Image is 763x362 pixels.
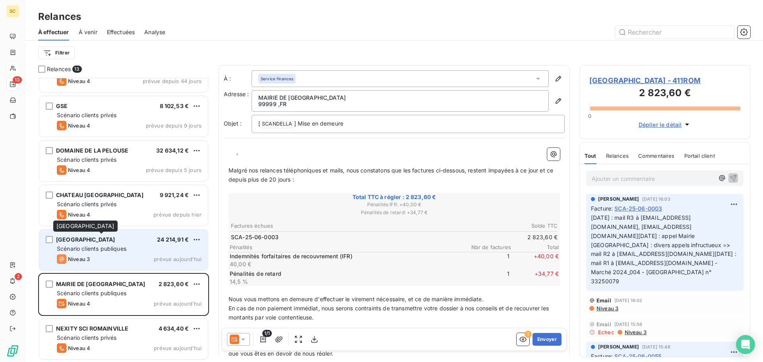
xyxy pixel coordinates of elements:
span: Pénalités [230,244,463,250]
span: Niveau 3 [596,305,618,312]
span: Email [596,321,611,327]
span: prévue depuis 5 jours [146,167,201,173]
span: Objet : [224,120,242,127]
span: MAIRIE DE [GEOGRAPHIC_DATA] [56,281,145,287]
span: Niveau 4 [68,300,90,307]
input: Rechercher [615,26,734,39]
th: Factures échues [230,222,394,230]
span: Scénario clients privés [57,334,116,341]
span: Adresse : [224,91,249,97]
span: 8 102,53 € [160,103,189,109]
span: Total TTC à régler : 2 823,60 € [230,193,559,201]
span: SCA-25-06-0055 [614,352,661,360]
span: [DATE] : mail R3 à [EMAIL_ADDRESS][DOMAIN_NAME], [EMAIL_ADDRESS][DOMAIN_NAME][DATE] : appel Mairi... [591,214,738,285]
span: 13 [13,76,22,83]
span: Relances [47,65,71,73]
span: Facture : [591,352,613,360]
span: 2 823,60 € [159,281,189,287]
span: , [236,149,238,155]
button: Envoyer [533,333,562,346]
div: SC [6,5,19,17]
span: prévue depuis 9 jours [146,122,201,129]
h3: 2 823,60 € [589,86,740,102]
p: MAIRIE DE [GEOGRAPHIC_DATA] [258,95,542,101]
div: Open Intercom Messenger [736,335,755,354]
span: Scénario clients publiques [57,290,126,296]
span: Scénario clients publiques [57,245,126,252]
span: Scénario clients privés [57,156,116,163]
label: À : [224,75,252,83]
span: prévue depuis hier [153,211,201,218]
span: [GEOGRAPHIC_DATA] - 411ROM [589,75,740,86]
span: prévue depuis 44 jours [143,78,201,84]
span: Analyse [144,28,165,36]
a: 13 [6,78,19,91]
span: Niveau 4 [68,345,90,351]
span: Malgré nos relances téléphoniques et mails, nous constatons que les factures ci-dessous, restent ... [229,167,555,183]
span: Niveau 3 [68,256,90,262]
span: 1/1 [262,330,272,337]
span: DOMAINE DE LA PELOUSE [56,147,128,154]
span: Pénalités IFR : + 40,00 € [230,201,559,208]
button: Déplier le détail [636,120,694,129]
span: Tout [585,153,596,159]
span: 9 921,24 € [160,192,189,198]
td: 2 823,60 € [395,233,558,242]
span: [ [258,120,260,127]
p: 14,5 % [230,278,460,286]
span: SCA-25-06-0003 [614,204,662,213]
span: 13 [72,66,81,73]
span: Effectuées [107,28,135,36]
p: Indemnités forfaitaires de recouvrement (IFR) [230,252,460,260]
span: Portail client [684,153,715,159]
span: + 40,00 € [511,252,559,268]
span: [GEOGRAPHIC_DATA] [56,236,115,243]
span: Email [596,297,611,304]
span: prévue aujourd’hui [154,256,201,262]
img: Logo LeanPay [6,345,19,357]
span: Scénario clients privés [57,201,116,207]
span: 1 [462,270,509,286]
h3: Relances [38,10,81,24]
span: Niveau 4 [68,78,90,84]
p: 99999 , FR [258,101,542,107]
p: Pénalités de retard [230,270,460,278]
span: Total [511,244,559,250]
span: Niveau 4 [68,211,90,218]
span: GSE [56,103,68,109]
th: Solde TTC [395,222,558,230]
span: Nous vous mettons en demeure d'effectuer le virement nécessaire, et ce de manière immédiate. [229,296,484,302]
span: [DATE] 16:02 [614,298,643,303]
span: Niveau 4 [68,167,90,173]
span: À effectuer [38,28,69,36]
span: 0 [588,113,591,119]
span: 2 [15,273,22,280]
span: SCA-25-06-0003 [231,233,279,241]
span: + 34,77 € [511,270,559,286]
span: Déplier le détail [639,120,682,129]
span: Niveau 4 [68,122,90,129]
span: SCANDELLA [261,120,293,129]
span: Scénario clients privés [57,112,116,118]
span: [DATE] 15:48 [642,345,670,349]
span: En cas de non paiement immédiat, nous serons contraints de transmettre votre dossier à nos consei... [229,305,550,321]
span: [PERSON_NAME] [598,343,639,350]
span: NEXITY SCI ROMAINVILLE [56,325,128,332]
span: Nbr de factures [463,244,511,250]
button: Filtrer [38,46,75,59]
span: Pénalités de retard : + 34,77 € [230,209,559,216]
span: prévue aujourd’hui [154,300,201,307]
span: prévue aujourd’hui [154,345,201,351]
span: CHATEAU [GEOGRAPHIC_DATA] [56,192,143,198]
span: Relances [606,153,629,159]
span: 4 634,40 € [159,325,189,332]
span: Commentaires [638,153,675,159]
span: [PERSON_NAME] [598,196,639,203]
span: 32 634,12 € [156,147,189,154]
span: Service finances [261,76,293,81]
span: Niveau 3 [624,329,647,335]
span: [DATE] 15:56 [614,322,643,327]
span: Facture : [591,204,613,213]
span: Echec [598,329,614,335]
span: [DATE] 16:03 [642,197,670,201]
